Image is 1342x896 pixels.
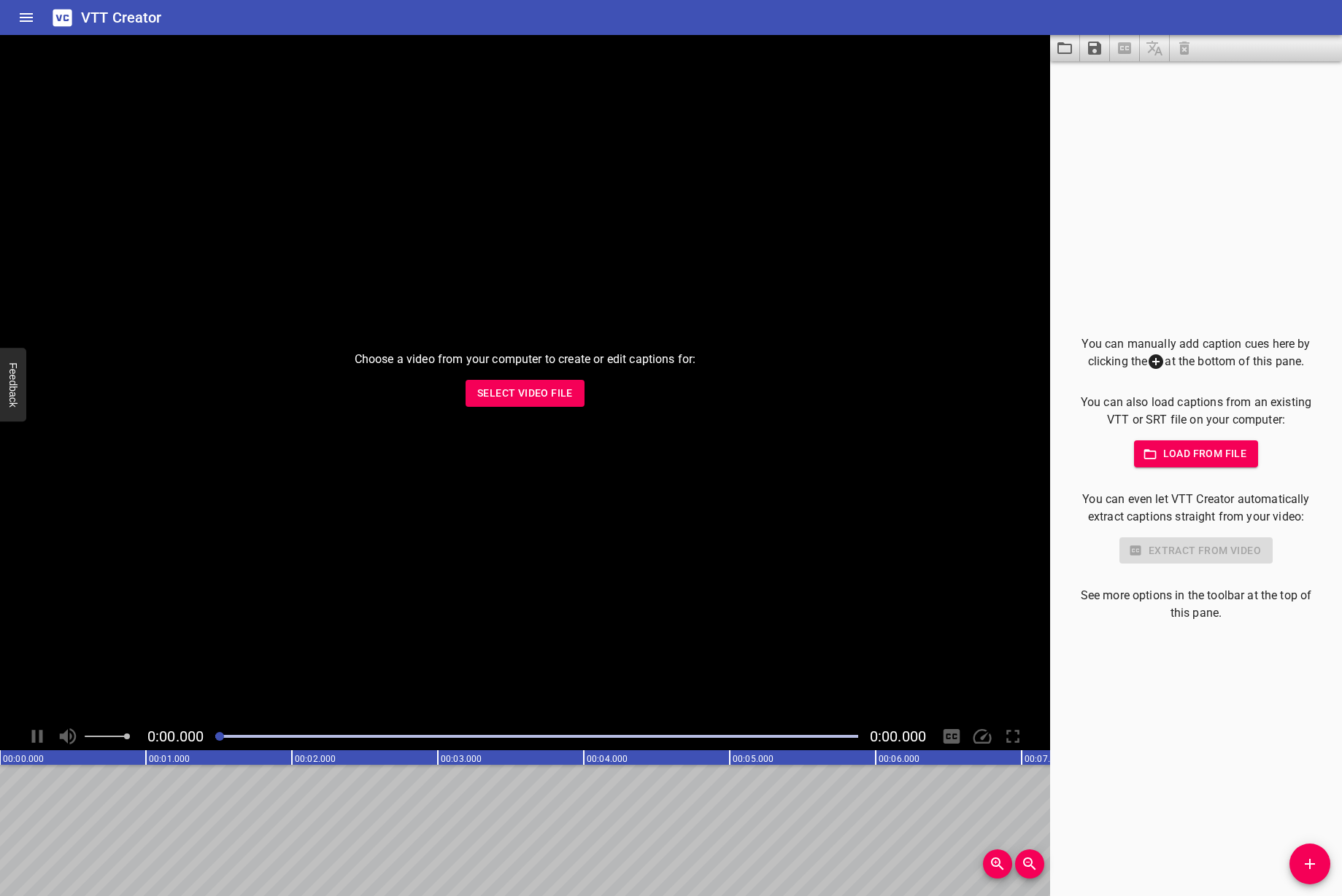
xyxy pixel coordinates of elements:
text: 00:05.000 [733,754,774,764]
p: You can even let VTT Creator automatically extract captions straight from your video: [1073,491,1319,526]
text: 00:07.000 [1025,754,1065,764]
div: Toggle Full Screen [999,722,1027,750]
svg: Save captions to file [1086,39,1103,57]
p: You can manually add caption cues here by clicking the at the bottom of this pane. [1073,335,1319,371]
div: Select a video in the pane to the left to use this feature [1073,537,1319,564]
span: Current Time [147,728,204,745]
button: Load from file [1134,440,1259,467]
h6: VTT Creator [81,6,162,29]
span: Load from file [1146,445,1247,463]
span: Select a video in the pane to the left, then you can automatically extract captions. [1110,35,1140,61]
div: Playback Speed [968,722,996,750]
button: Select Video File [466,380,585,407]
svg: Load captions from file [1056,39,1073,57]
button: Zoom Out [1015,849,1044,879]
text: 00:02.000 [295,754,336,764]
text: 00:04.000 [587,754,628,764]
p: You can also load captions from an existing VTT or SRT file on your computer: [1073,394,1319,429]
text: 00:00.000 [3,754,44,764]
button: Save captions to file [1080,35,1110,61]
button: Zoom In [983,849,1012,879]
button: Load captions from file [1050,35,1080,61]
text: 00:03.000 [441,754,482,764]
text: 00:06.000 [879,754,919,764]
span: Video Duration [870,728,926,745]
span: Select Video File [477,384,573,402]
text: 00:01.000 [149,754,190,764]
span: Add some captions below, then you can translate them. [1140,35,1170,61]
p: See more options in the toolbar at the top of this pane. [1073,587,1319,622]
div: Play progress [215,735,858,738]
p: Choose a video from your computer to create or edit captions for: [355,351,696,368]
button: Add Cue [1289,844,1330,884]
